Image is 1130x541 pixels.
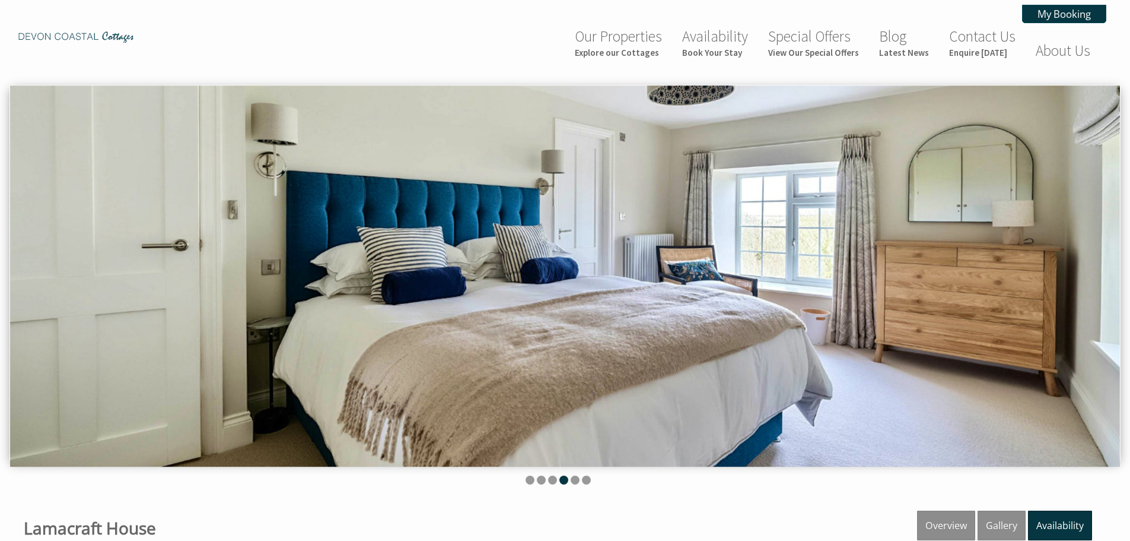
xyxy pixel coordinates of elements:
[1036,41,1090,60] a: About Us
[917,511,975,540] a: Overview
[575,47,662,58] small: Explore our Cottages
[1022,5,1106,23] a: My Booking
[575,27,662,58] a: Our PropertiesExplore our Cottages
[17,31,135,43] img: Devon Coastal Cottages
[978,511,1026,540] a: Gallery
[682,27,748,58] a: AvailabilityBook Your Stay
[768,27,859,58] a: Special OffersView Our Special Offers
[1028,511,1092,540] a: Availability
[949,27,1016,58] a: Contact UsEnquire [DATE]
[879,47,929,58] small: Latest News
[879,27,929,58] a: BlogLatest News
[24,517,156,539] a: Lamacraft House
[949,47,1016,58] small: Enquire [DATE]
[682,47,748,58] small: Book Your Stay
[768,47,859,58] small: View Our Special Offers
